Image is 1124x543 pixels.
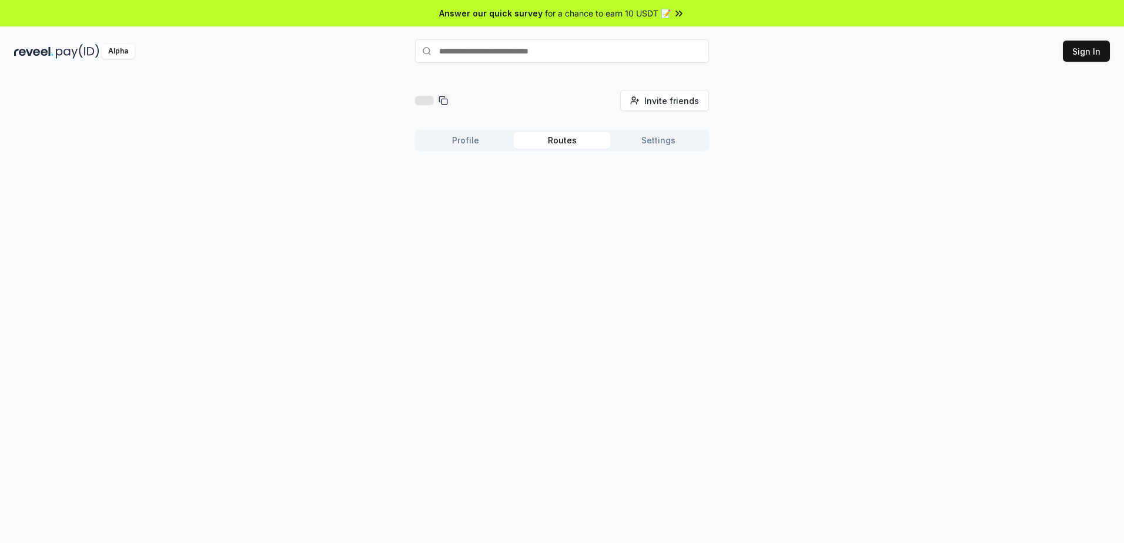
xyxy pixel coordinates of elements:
[514,132,610,149] button: Routes
[1063,41,1110,62] button: Sign In
[610,132,707,149] button: Settings
[56,44,99,59] img: pay_id
[644,95,699,107] span: Invite friends
[102,44,135,59] div: Alpha
[545,7,671,19] span: for a chance to earn 10 USDT 📝
[620,90,709,111] button: Invite friends
[439,7,543,19] span: Answer our quick survey
[417,132,514,149] button: Profile
[14,44,53,59] img: reveel_dark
